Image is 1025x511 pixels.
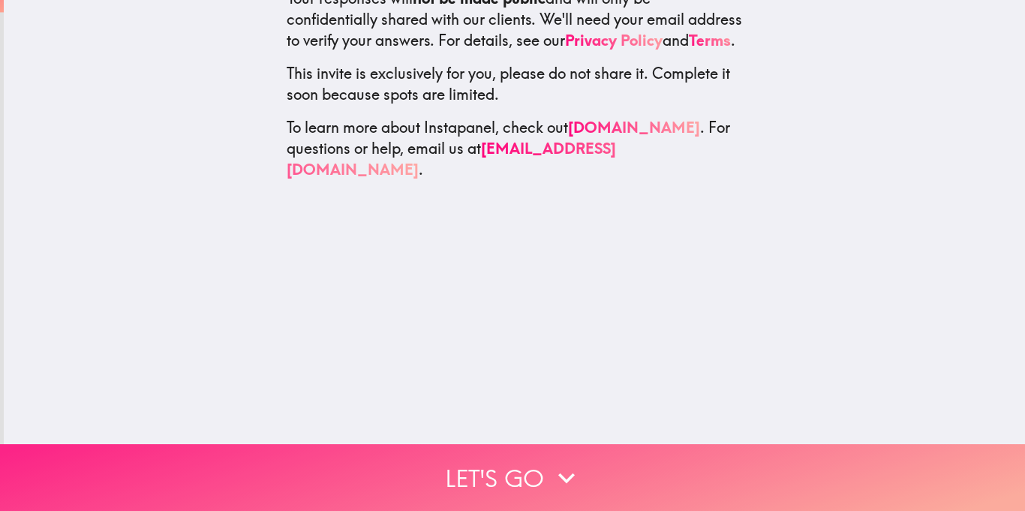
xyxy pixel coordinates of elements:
a: [DOMAIN_NAME] [568,118,700,137]
p: This invite is exclusively for you, please do not share it. Complete it soon because spots are li... [287,63,743,105]
a: [EMAIL_ADDRESS][DOMAIN_NAME] [287,139,616,179]
a: Privacy Policy [565,31,663,50]
p: To learn more about Instapanel, check out . For questions or help, email us at . [287,117,743,180]
a: Terms [689,31,731,50]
